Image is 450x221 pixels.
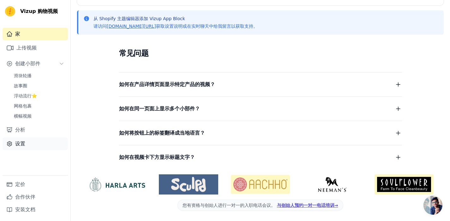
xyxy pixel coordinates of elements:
font: 请访问 [93,24,107,29]
a: 与创始人预约一对一电话培训 [277,203,338,208]
font: 从 Shopify 主题编辑器添加 Vizup App Block [93,16,185,21]
font: 设置 [15,141,25,147]
font: 安装文档 [15,206,35,212]
button: 如何在产品详情页面显示特定产品的视频？ [119,80,402,89]
font: 常见问题 [119,49,149,58]
button: 如何在同一页面上显示多个小部件？ [119,104,402,113]
font: 故事圈 [14,83,27,88]
img: 哈拉艺术 [87,177,146,192]
a: 设置 [3,137,68,150]
img: Sculpd US [159,177,218,192]
font: 如何在产品详情页面显示特定产品的视频？ [119,81,215,87]
a: 故事圈 [10,81,68,90]
font: 如何将按钮上的标签翻译成当地语言？ [119,130,205,136]
a: 安装文档 [3,203,68,216]
font: 滑块轮播 [14,73,32,78]
font: Vizup 购物视频 [20,8,58,14]
font: 如何在同一页面上显示多个小部件？ [119,106,200,112]
a: 开放式聊天 [423,196,442,215]
font: 定价 [15,181,25,187]
font: 创建小部件 [15,61,40,67]
button: 创建小部件 [3,57,68,70]
a: 横幅视频 [10,112,68,120]
img: 尼曼 [303,177,362,192]
img: Vizup [5,6,15,16]
font: 浮动流行⭐ [14,93,37,98]
font: 获取设置说明或在实时聊天中给我留言以获取支持。 [156,24,258,29]
a: 家 [3,28,68,40]
img: 灵魂花 [375,174,434,194]
a: 定价 [3,178,68,191]
font: 上传视频 [16,45,37,51]
a: 浮动流行⭐ [10,91,68,100]
img: 阿霍 [231,175,290,194]
button: 如何将按钮上的标签翻译成当地语言？ [119,129,402,137]
a: 网格包裹 [10,102,68,110]
a: 合作伙伴 [3,191,68,203]
font: 家 [15,31,20,37]
a: 滑块轮播 [10,71,68,80]
a: [DOMAIN_NAME][URL] [107,24,156,29]
font: 分析 [15,127,25,133]
a: 分析 [3,124,68,136]
font: 如何在视频卡下方显示标题文字？ [119,154,195,160]
button: 如何在视频卡下方显示标题文字？ [119,153,402,162]
font: 网格包裹 [14,103,32,108]
font: 合作伙伴 [15,194,35,200]
font: 横幅视频 [14,113,32,119]
a: 上传视频 [3,42,68,54]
